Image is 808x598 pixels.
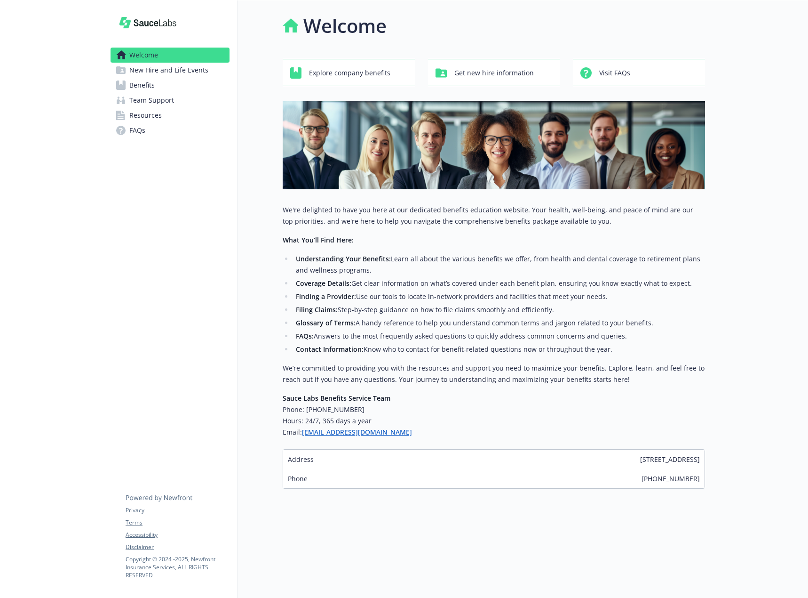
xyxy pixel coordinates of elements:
a: Benefits [111,78,230,93]
strong: Sauce Labs Benefits Service Team [283,394,390,403]
li: Get clear information on what’s covered under each benefit plan, ensuring you know exactly what t... [293,278,705,289]
a: [EMAIL_ADDRESS][DOMAIN_NAME] [302,428,412,436]
strong: Contact Information: [296,345,364,354]
li: Step-by-step guidance on how to file claims smoothly and efficiently. [293,304,705,315]
strong: What You’ll Find Here: [283,235,354,244]
span: Welcome [129,48,158,63]
span: [PHONE_NUMBER] [642,474,700,484]
span: Team Support [129,93,174,108]
button: Visit FAQs [573,59,705,86]
img: overview page banner [283,101,705,189]
span: [STREET_ADDRESS] [640,454,700,464]
li: Know who to contact for benefit-related questions now or throughout the year. [293,344,705,355]
a: Team Support [111,93,230,108]
button: Explore company benefits [283,59,415,86]
h1: Welcome [303,12,387,40]
button: Get new hire information [428,59,560,86]
li: Use our tools to locate in-network providers and facilities that meet your needs. [293,291,705,302]
p: We’re committed to providing you with the resources and support you need to maximize your benefit... [283,363,705,385]
h6: Phone: [PHONE_NUMBER] [283,404,705,415]
a: Resources [111,108,230,123]
a: FAQs [111,123,230,138]
span: Resources [129,108,162,123]
li: Learn all about the various benefits we offer, from health and dental coverage to retirement plan... [293,253,705,276]
strong: Coverage Details: [296,279,351,288]
a: Accessibility [126,531,229,539]
p: Copyright © 2024 - 2025 , Newfront Insurance Services, ALL RIGHTS RESERVED [126,555,229,579]
span: Visit FAQs [599,64,630,82]
h6: Hours: 24/7, 365 days a year [283,415,705,427]
li: Answers to the most frequently asked questions to quickly address common concerns and queries. [293,331,705,342]
strong: Finding a Provider: [296,292,356,301]
strong: Understanding Your Benefits: [296,254,391,263]
a: Disclaimer [126,543,229,551]
span: Get new hire information [454,64,534,82]
span: FAQs [129,123,145,138]
li: A handy reference to help you understand common terms and jargon related to your benefits. [293,317,705,329]
a: New Hire and Life Events [111,63,230,78]
span: New Hire and Life Events [129,63,208,78]
a: Terms [126,518,229,527]
a: Welcome [111,48,230,63]
span: Phone [288,474,308,484]
h6: Email: [283,427,705,438]
strong: Filing Claims: [296,305,338,314]
span: Benefits [129,78,155,93]
p: We're delighted to have you here at our dedicated benefits education website. Your health, well-b... [283,204,705,227]
strong: Glossary of Terms: [296,318,356,327]
strong: FAQs: [296,331,314,340]
span: Explore company benefits [309,64,390,82]
a: Privacy [126,506,229,515]
span: Address [288,454,314,464]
